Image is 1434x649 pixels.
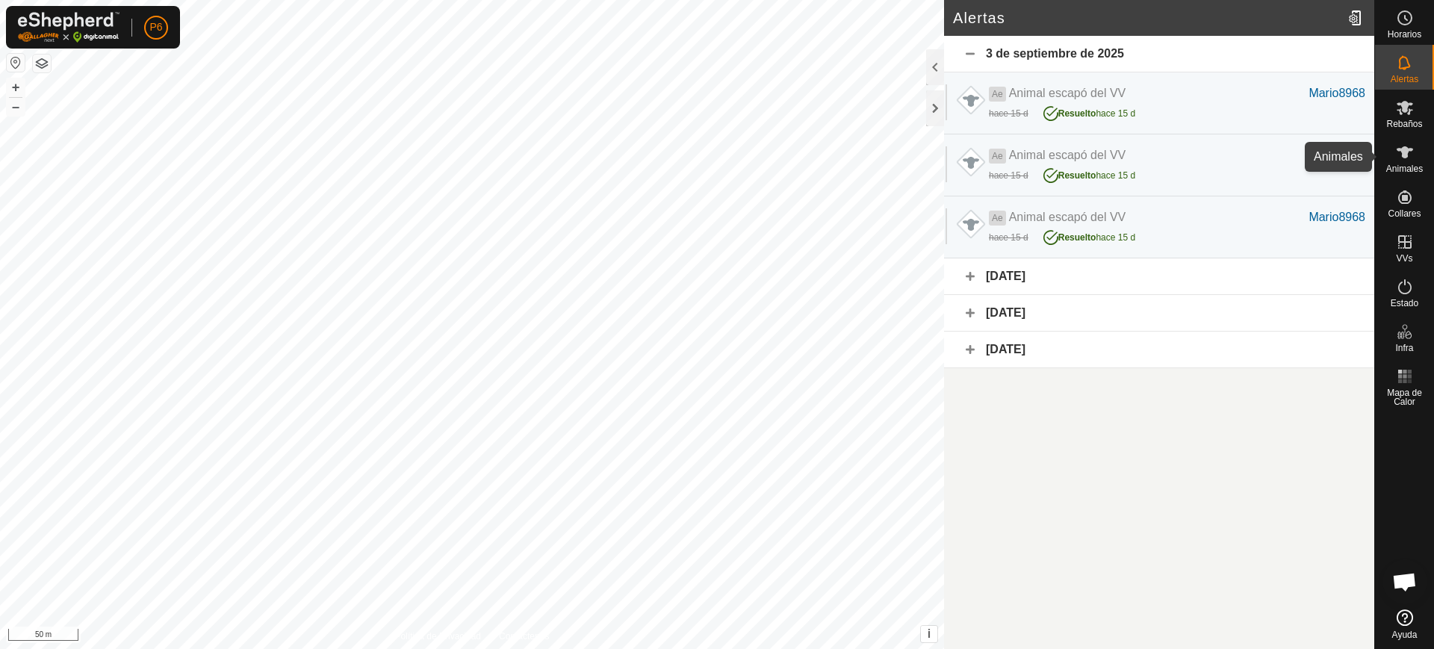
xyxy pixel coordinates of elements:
[1391,299,1418,308] span: Estado
[1009,149,1126,161] span: Animal escapó del VV
[7,98,25,116] button: –
[1058,170,1096,181] span: Resuelto
[1388,209,1421,218] span: Collares
[1386,164,1423,173] span: Animales
[989,107,1028,120] div: hace 15 d
[989,169,1028,182] div: hace 15 d
[1382,559,1427,604] div: Chat abierto
[1058,232,1096,243] span: Resuelto
[953,9,1342,27] h2: Alertas
[944,36,1374,72] div: 3 de septiembre de 2025
[989,211,1006,226] span: Ae
[1043,102,1135,120] div: hace 15 d
[1309,84,1365,102] div: Mario8968
[395,630,481,643] a: Política de Privacidad
[1043,164,1135,182] div: hace 15 d
[928,627,931,640] span: i
[499,630,549,643] a: Contáctenos
[1043,226,1135,244] div: hace 15 d
[1009,87,1126,99] span: Animal escapó del VV
[989,87,1006,102] span: Ae
[944,332,1374,368] div: [DATE]
[1309,146,1365,164] div: Mario8968
[1009,211,1126,223] span: Animal escapó del VV
[149,19,162,35] span: P6
[944,258,1374,295] div: [DATE]
[1379,388,1430,406] span: Mapa de Calor
[1391,75,1418,84] span: Alertas
[1386,119,1422,128] span: Rebaños
[989,231,1028,244] div: hace 15 d
[7,78,25,96] button: +
[1396,254,1412,263] span: VVs
[944,295,1374,332] div: [DATE]
[1392,630,1418,639] span: Ayuda
[1309,208,1365,226] div: Mario8968
[18,12,119,43] img: Logo Gallagher
[7,54,25,72] button: Restablecer Mapa
[1388,30,1421,39] span: Horarios
[1395,344,1413,353] span: Infra
[1058,108,1096,119] span: Resuelto
[921,626,937,642] button: i
[33,55,51,72] button: Capas del Mapa
[1375,603,1434,645] a: Ayuda
[989,149,1006,164] span: Ae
